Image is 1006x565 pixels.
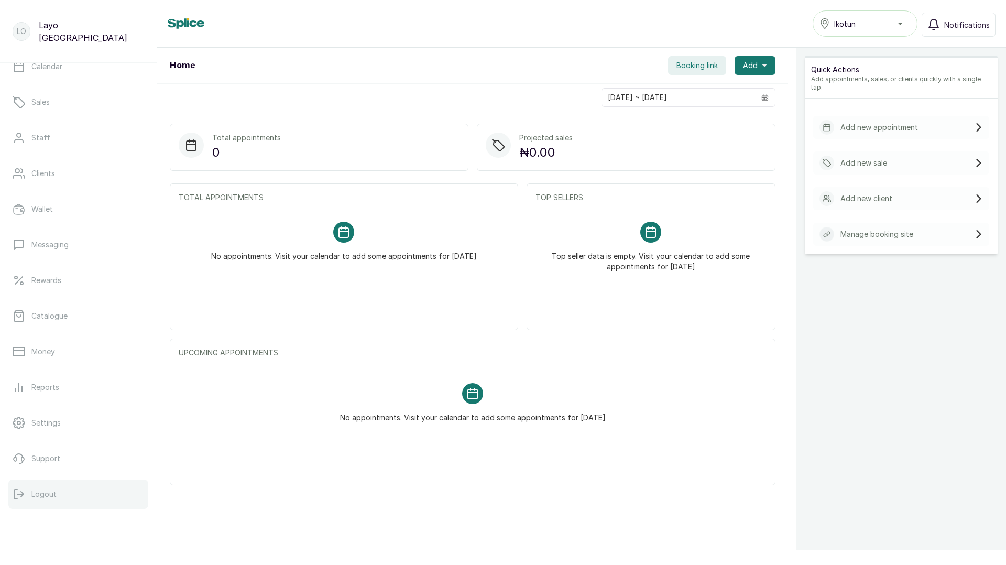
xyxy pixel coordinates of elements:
[8,301,148,331] a: Catalogue
[31,133,50,143] p: Staff
[17,26,26,37] p: LO
[8,266,148,295] a: Rewards
[8,444,148,473] a: Support
[761,94,769,101] svg: calendar
[8,88,148,117] a: Sales
[811,75,991,92] p: Add appointments, sales, or clients quickly with a single tap.
[519,143,573,162] p: ₦0.00
[811,64,991,75] p: Quick Actions
[340,404,606,423] p: No appointments. Visit your calendar to add some appointments for [DATE]
[535,192,767,203] p: TOP SELLERS
[8,123,148,153] a: Staff
[31,240,69,250] p: Messaging
[602,89,755,106] input: Select date
[31,453,60,464] p: Support
[31,311,68,321] p: Catalogue
[179,192,509,203] p: TOTAL APPOINTMENTS
[31,275,61,286] p: Rewards
[834,18,856,29] span: Ikotun
[31,97,50,107] p: Sales
[31,61,62,72] p: Calendar
[212,143,281,162] p: 0
[8,373,148,402] a: Reports
[743,60,758,71] span: Add
[922,13,996,37] button: Notifications
[31,418,61,428] p: Settings
[170,59,195,72] h1: Home
[8,159,148,188] a: Clients
[668,56,726,75] button: Booking link
[31,204,53,214] p: Wallet
[31,346,55,357] p: Money
[31,382,59,393] p: Reports
[211,243,477,262] p: No appointments. Visit your calendar to add some appointments for [DATE]
[31,489,57,499] p: Logout
[840,229,913,240] p: Manage booking site
[8,408,148,438] a: Settings
[840,158,887,168] p: Add new sale
[8,337,148,366] a: Money
[8,52,148,81] a: Calendar
[179,347,767,358] p: UPCOMING APPOINTMENTS
[840,122,918,133] p: Add new appointment
[735,56,775,75] button: Add
[8,230,148,259] a: Messaging
[39,19,144,44] p: Layo [GEOGRAPHIC_DATA]
[212,133,281,143] p: Total appointments
[676,60,718,71] span: Booking link
[944,19,990,30] span: Notifications
[548,243,754,272] p: Top seller data is empty. Visit your calendar to add some appointments for [DATE]
[519,133,573,143] p: Projected sales
[8,480,148,509] button: Logout
[31,168,55,179] p: Clients
[840,193,892,204] p: Add new client
[8,194,148,224] a: Wallet
[813,10,917,37] button: Ikotun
